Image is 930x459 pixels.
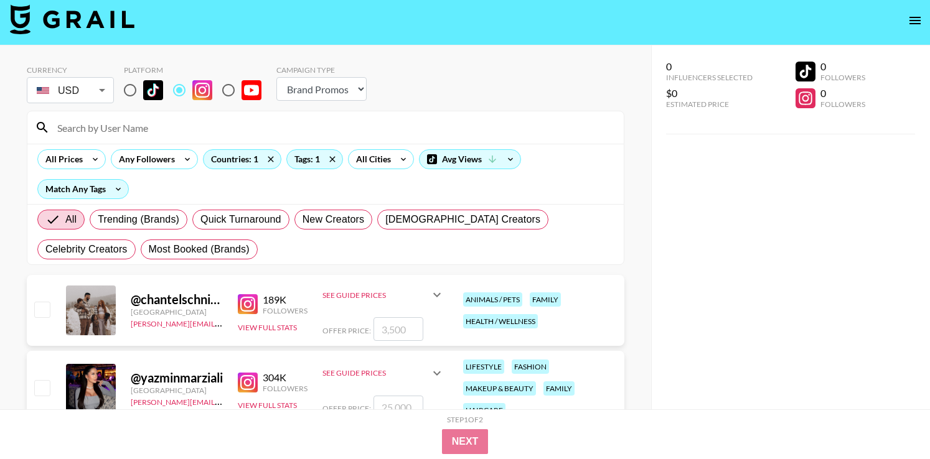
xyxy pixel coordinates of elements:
div: All Prices [38,150,85,169]
div: 0 [666,60,753,73]
div: See Guide Prices [322,290,430,300]
input: 25,000 [373,396,423,419]
div: Currency [27,65,114,75]
div: makeup & beauty [463,381,536,396]
div: Tags: 1 [287,150,342,169]
div: animals / pets [463,292,522,307]
div: family [543,381,575,396]
div: fashion [512,359,549,374]
div: All Cities [349,150,393,169]
div: See Guide Prices [322,358,444,388]
a: [PERSON_NAME][EMAIL_ADDRESS][PERSON_NAME][DOMAIN_NAME] [131,317,374,328]
div: @ yazminmarziali [131,370,223,386]
div: lifestyle [463,359,504,374]
div: 0 [820,87,865,100]
img: Instagram [238,373,258,392]
div: haircare [463,403,505,417]
span: Quick Turnaround [200,212,281,227]
div: @ chantelschnider [131,292,223,307]
div: 0 [820,60,865,73]
span: Celebrity Creators [45,242,128,257]
div: Countries: 1 [204,150,281,169]
div: See Guide Prices [322,280,444,310]
span: Offer Price: [322,404,371,413]
div: health / wellness [463,314,538,328]
button: View Full Stats [238,323,297,332]
img: TikTok [143,80,163,100]
div: family [530,292,561,307]
img: YouTube [242,80,261,100]
div: 189K [263,294,308,306]
img: Instagram [192,80,212,100]
span: Offer Price: [322,326,371,335]
div: See Guide Prices [322,368,430,378]
div: 304K [263,371,308,384]
input: Search by User Name [50,118,616,137]
button: View Full Stats [238,401,297,410]
div: Followers [820,73,865,82]
img: Instagram [238,294,258,314]
div: $0 [666,87,753,100]
div: Estimated Price [666,100,753,109]
span: Trending (Brands) [98,212,179,227]
span: Most Booked (Brands) [149,242,250,257]
div: Avg Views [420,150,520,169]
div: Followers [820,100,865,109]
div: Platform [124,65,271,75]
div: [GEOGRAPHIC_DATA] [131,307,223,317]
div: Influencers Selected [666,73,753,82]
img: Grail Talent [10,4,134,34]
button: open drawer [903,8,928,33]
div: Campaign Type [276,65,367,75]
input: 3,500 [373,317,423,341]
div: [GEOGRAPHIC_DATA] [131,386,223,395]
div: Followers [263,306,308,315]
span: New Creators [303,212,365,227]
span: [DEMOGRAPHIC_DATA] Creators [385,212,540,227]
div: Followers [263,384,308,393]
div: Any Followers [111,150,177,169]
button: Next [442,429,489,454]
div: Step 1 of 2 [447,415,483,424]
span: All [65,212,77,227]
iframe: Drift Widget Chat Controller [868,397,915,444]
div: Match Any Tags [38,180,128,198]
div: USD [29,80,111,101]
a: [PERSON_NAME][EMAIL_ADDRESS][PERSON_NAME][DOMAIN_NAME] [131,395,374,407]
